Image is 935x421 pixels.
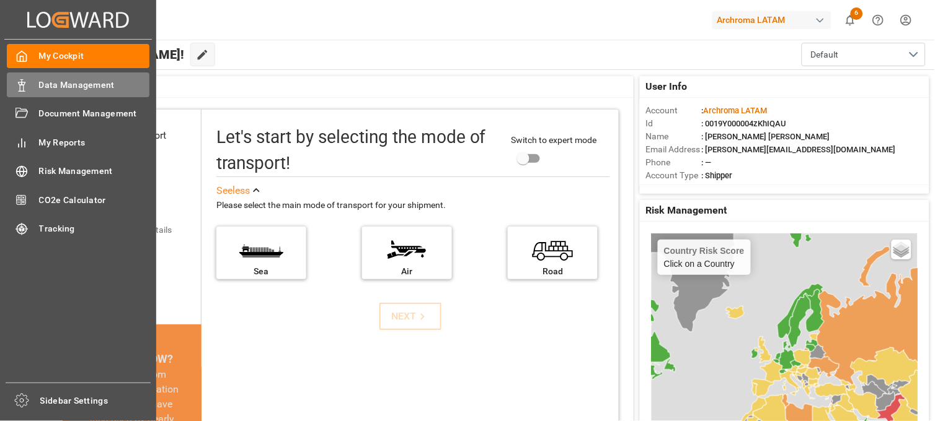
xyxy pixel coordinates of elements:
button: open menu [802,43,926,66]
span: : Shipper [702,171,733,180]
a: CO2e Calculator [7,188,149,212]
span: : [PERSON_NAME][EMAIL_ADDRESS][DOMAIN_NAME] [702,145,896,154]
div: Sea [223,265,300,278]
span: My Reports [39,136,150,149]
button: show 6 new notifications [836,6,864,34]
div: Let's start by selecting the mode of transport! [216,124,499,176]
span: Name [646,130,702,143]
span: User Info [646,79,688,94]
div: Please select the main mode of transport for your shipment. [216,198,610,213]
a: My Cockpit [7,44,149,68]
span: Archroma LATAM [704,106,768,115]
div: NEXT [391,309,429,324]
span: Tracking [39,222,150,235]
span: Phone [646,156,702,169]
div: Road [514,265,592,278]
button: Help Center [864,6,892,34]
span: Risk Management [39,165,150,178]
a: Risk Management [7,159,149,183]
button: Archroma LATAM [712,8,836,32]
span: Account [646,104,702,117]
div: See less [216,183,250,198]
a: Layers [892,240,911,259]
span: : [PERSON_NAME] [PERSON_NAME] [702,132,830,141]
button: NEXT [379,303,441,330]
span: Default [811,48,839,61]
div: Air [368,265,446,278]
h4: Country Risk Score [664,246,745,256]
span: : — [702,158,712,167]
a: Tracking [7,217,149,241]
div: Archroma LATAM [712,11,831,29]
span: Id [646,117,702,130]
a: Data Management [7,72,149,97]
a: Document Management [7,102,149,126]
span: : 0019Y000004zKhIQAU [702,119,787,128]
span: Document Management [39,107,150,120]
span: Hello [PERSON_NAME]! [51,43,184,66]
a: My Reports [7,130,149,154]
span: Email Address [646,143,702,156]
span: Account Type [646,169,702,182]
span: Data Management [39,79,150,92]
span: Risk Management [646,203,727,218]
span: 6 [851,7,863,20]
span: Switch to expert mode [512,135,597,145]
div: Click on a Country [664,246,745,269]
span: CO2e Calculator [39,194,150,207]
span: : [702,106,768,115]
span: Sidebar Settings [40,394,151,407]
span: My Cockpit [39,50,150,63]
